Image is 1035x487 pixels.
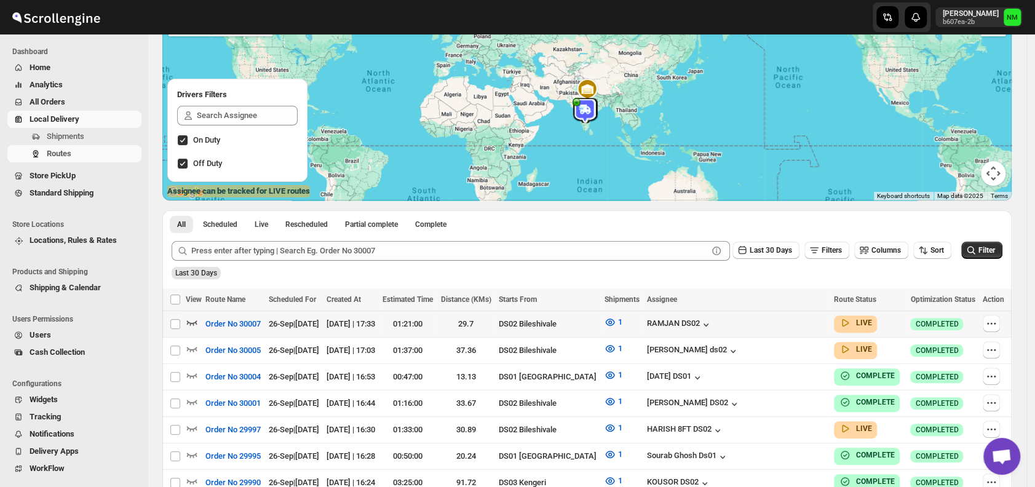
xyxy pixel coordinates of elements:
[983,438,1020,475] div: Open chat
[834,295,876,304] span: Route Status
[877,192,930,200] button: Keyboard shortcuts
[647,319,712,331] div: RAMJAN DS02
[198,420,268,440] button: Order No 29997
[191,241,708,261] input: Press enter after typing | Search Eg. Order No 30007
[937,192,983,199] span: Map data ©2025
[30,347,85,357] span: Cash Collection
[198,367,268,387] button: Order No 30004
[268,295,315,304] span: Scheduled For
[647,371,704,384] div: [DATE] DS01
[617,344,622,353] span: 1
[170,216,193,233] button: All routes
[30,80,63,89] span: Analytics
[203,220,237,229] span: Scheduled
[327,397,375,410] div: [DATE] | 16:44
[617,423,622,432] span: 1
[205,397,261,410] span: Order No 30001
[30,114,79,124] span: Local Delivery
[597,312,629,332] button: 1
[193,159,222,168] span: Off Duty
[383,450,433,462] div: 00:50:00
[268,451,319,461] span: 26-Sep | [DATE]
[268,398,319,408] span: 26-Sep | [DATE]
[7,426,141,443] button: Notifications
[193,135,220,145] span: On Duty
[871,246,901,255] span: Columns
[597,418,629,438] button: 1
[854,242,908,259] button: Columns
[943,18,999,26] p: b607ea-2b
[499,424,597,436] div: DS02 Bileshivale
[197,106,298,125] input: Search Assignee
[7,408,141,426] button: Tracking
[839,422,872,435] button: LIVE
[750,246,792,255] span: Last 30 Days
[499,371,597,383] div: DS01 [GEOGRAPHIC_DATA]
[440,450,491,462] div: 20.24
[7,145,141,162] button: Routes
[255,220,268,229] span: Live
[7,279,141,296] button: Shipping & Calendar
[30,446,79,456] span: Delivery Apps
[597,365,629,385] button: 1
[383,371,433,383] div: 00:47:00
[1004,9,1021,26] span: Narjit Magar
[327,450,375,462] div: [DATE] | 16:28
[7,59,141,76] button: Home
[604,295,639,304] span: Shipments
[913,242,951,259] button: Sort
[839,343,872,355] button: LIVE
[804,242,849,259] button: Filters
[12,314,141,324] span: Users Permissions
[915,346,958,355] span: COMPLETED
[856,319,872,327] b: LIVE
[978,246,995,255] span: Filter
[30,412,61,421] span: Tracking
[499,344,597,357] div: DS02 Bileshivale
[647,424,724,437] button: HARISH 8FT DS02
[856,451,895,459] b: COMPLETE
[327,344,375,357] div: [DATE] | 17:03
[175,269,217,277] span: Last 30 Days
[7,128,141,145] button: Shipments
[198,394,268,413] button: Order No 30001
[822,246,842,255] span: Filters
[856,398,895,406] b: COMPLETE
[617,476,622,485] span: 1
[981,161,1005,186] button: Map camera controls
[647,398,740,410] button: [PERSON_NAME] DS02
[10,2,102,33] img: ScrollEngine
[383,397,433,410] div: 01:16:00
[205,295,245,304] span: Route Name
[597,339,629,358] button: 1
[617,370,622,379] span: 1
[383,295,433,304] span: Estimated Time
[839,370,895,382] button: COMPLETE
[440,371,491,383] div: 13.13
[7,76,141,93] button: Analytics
[1007,14,1018,22] text: NM
[7,443,141,460] button: Delivery Apps
[440,424,491,436] div: 30.89
[30,188,93,197] span: Standard Shipping
[205,318,261,330] span: Order No 30007
[198,314,268,334] button: Order No 30007
[30,171,76,180] span: Store PickUp
[647,451,729,463] button: Sourab Ghosh Ds01
[991,192,1008,199] a: Terms (opens in new tab)
[268,319,319,328] span: 26-Sep | [DATE]
[30,283,101,292] span: Shipping & Calendar
[915,398,958,408] span: COMPLETED
[856,345,872,354] b: LIVE
[499,318,597,330] div: DS02 Bileshivale
[499,295,537,304] span: Starts From
[12,267,141,277] span: Products and Shipping
[7,391,141,408] button: Widgets
[647,295,677,304] span: Assignee
[177,220,186,229] span: All
[30,236,117,245] span: Locations, Rules & Rates
[30,97,65,106] span: All Orders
